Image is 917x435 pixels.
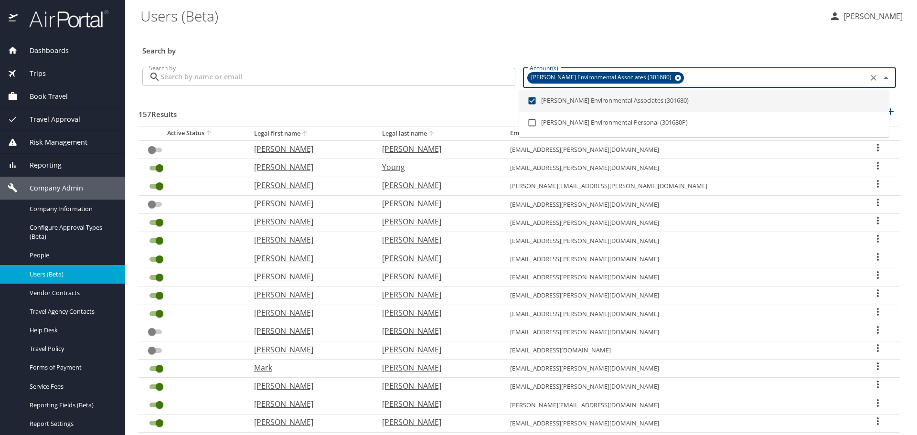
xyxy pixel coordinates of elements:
[502,195,856,213] td: [EMAIL_ADDRESS][PERSON_NAME][DOMAIN_NAME]
[140,1,821,31] h1: Users (Beta)
[254,143,363,155] p: [PERSON_NAME]
[502,396,856,414] td: [PERSON_NAME][EMAIL_ADDRESS][DOMAIN_NAME]
[30,363,114,372] span: Forms of Payment
[300,129,310,138] button: sort
[502,159,856,177] td: [EMAIL_ADDRESS][PERSON_NAME][DOMAIN_NAME]
[382,344,491,355] p: [PERSON_NAME]
[502,360,856,378] td: [EMAIL_ADDRESS][PERSON_NAME][DOMAIN_NAME]
[30,251,114,260] span: People
[30,270,114,279] span: Users (Beta)
[139,127,246,140] th: Active Status
[502,341,856,360] td: [EMAIL_ADDRESS][DOMAIN_NAME]
[254,380,363,392] p: [PERSON_NAME]
[254,216,363,227] p: [PERSON_NAME]
[502,305,856,323] td: [EMAIL_ADDRESS][PERSON_NAME][DOMAIN_NAME]
[254,180,363,191] p: [PERSON_NAME]
[30,223,114,241] span: Configure Approval Types (Beta)
[254,161,363,173] p: [PERSON_NAME]
[19,10,108,28] img: airportal-logo.png
[254,198,363,209] p: [PERSON_NAME]
[18,68,46,79] span: Trips
[825,8,906,25] button: [PERSON_NAME]
[254,325,363,337] p: [PERSON_NAME]
[18,183,83,193] span: Company Admin
[18,45,69,56] span: Dashboards
[30,326,114,335] span: Help Desk
[382,325,491,337] p: [PERSON_NAME]
[18,160,62,170] span: Reporting
[254,362,363,373] p: Mark
[254,234,363,245] p: [PERSON_NAME]
[382,362,491,373] p: [PERSON_NAME]
[382,161,491,173] p: Young
[254,289,363,300] p: [PERSON_NAME]
[382,398,491,410] p: [PERSON_NAME]
[382,198,491,209] p: [PERSON_NAME]
[254,253,363,264] p: [PERSON_NAME]
[382,253,491,264] p: [PERSON_NAME]
[841,11,903,22] p: [PERSON_NAME]
[246,127,374,140] th: Legal first name
[879,71,893,85] button: Close
[382,416,491,428] p: [PERSON_NAME]
[30,344,114,353] span: Travel Policy
[18,91,68,102] span: Book Travel
[382,234,491,245] p: [PERSON_NAME]
[427,129,437,138] button: sort
[382,216,491,227] p: [PERSON_NAME]
[254,416,363,428] p: [PERSON_NAME]
[382,380,491,392] p: [PERSON_NAME]
[160,68,515,86] input: Search by name or email
[382,180,491,191] p: [PERSON_NAME]
[502,177,856,195] td: [PERSON_NAME][EMAIL_ADDRESS][PERSON_NAME][DOMAIN_NAME]
[502,127,856,140] th: Email
[18,137,87,148] span: Risk Management
[502,213,856,232] td: [EMAIL_ADDRESS][PERSON_NAME][DOMAIN_NAME]
[382,289,491,300] p: [PERSON_NAME]
[382,307,491,318] p: [PERSON_NAME]
[519,112,889,134] li: [PERSON_NAME] Environmental Personal (301680P)
[139,103,177,120] h3: 157 Results
[30,382,114,391] span: Service Fees
[254,398,363,410] p: [PERSON_NAME]
[142,40,896,56] h3: Search by
[30,419,114,428] span: Report Settings
[254,307,363,318] p: [PERSON_NAME]
[502,140,856,159] td: [EMAIL_ADDRESS][PERSON_NAME][DOMAIN_NAME]
[502,414,856,432] td: [EMAIL_ADDRESS][PERSON_NAME][DOMAIN_NAME]
[502,232,856,250] td: [EMAIL_ADDRESS][PERSON_NAME][DOMAIN_NAME]
[382,143,491,155] p: [PERSON_NAME]
[527,73,677,83] span: [PERSON_NAME] Environmental Associates (301680)
[502,268,856,286] td: [EMAIL_ADDRESS][PERSON_NAME][DOMAIN_NAME]
[502,286,856,305] td: [EMAIL_ADDRESS][PERSON_NAME][DOMAIN_NAME]
[254,344,363,355] p: [PERSON_NAME]
[204,129,214,138] button: sort
[519,90,889,112] li: [PERSON_NAME] Environmental Associates (301680)
[30,288,114,297] span: Vendor Contracts
[527,72,684,84] div: [PERSON_NAME] Environmental Associates (301680)
[30,401,114,410] span: Reporting Fields (Beta)
[502,250,856,268] td: [EMAIL_ADDRESS][PERSON_NAME][DOMAIN_NAME]
[254,271,363,282] p: [PERSON_NAME]
[30,307,114,316] span: Travel Agency Contacts
[9,10,19,28] img: icon-airportal.png
[382,271,491,282] p: [PERSON_NAME]
[502,323,856,341] td: [EMAIL_ADDRESS][PERSON_NAME][DOMAIN_NAME]
[374,127,502,140] th: Legal last name
[30,204,114,213] span: Company Information
[502,378,856,396] td: [EMAIL_ADDRESS][PERSON_NAME][DOMAIN_NAME]
[867,71,880,85] button: Clear
[18,114,80,125] span: Travel Approval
